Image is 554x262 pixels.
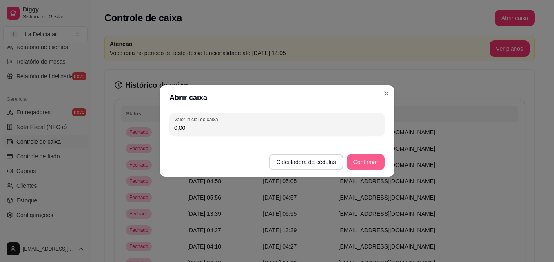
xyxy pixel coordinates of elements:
button: Confirmar [347,154,385,170]
button: Calculadora de cédulas [269,154,343,170]
input: Valor inicial do caixa [174,124,380,132]
button: Close [380,87,393,100]
header: Abrir caixa [160,85,394,110]
label: Valor inicial do caixa [174,116,221,123]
